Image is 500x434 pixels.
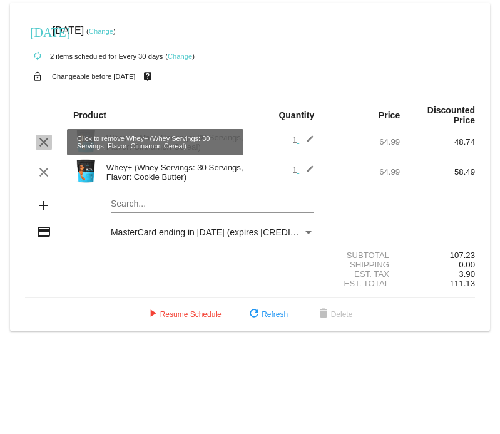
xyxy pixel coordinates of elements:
[36,224,51,239] mat-icon: credit_card
[30,24,45,39] mat-icon: [DATE]
[145,307,160,322] mat-icon: play_arrow
[325,137,400,147] div: 64.99
[379,110,400,120] strong: Price
[89,28,113,35] a: Change
[450,279,475,288] span: 111.13
[278,110,314,120] strong: Quantity
[73,158,98,183] img: Image-1-Carousel-Whey-2lb-Cookie-Butter-1000x1000-2.png
[111,227,357,237] span: MasterCard ending in [DATE] (expires [CREDIT_CARD_DATA])
[325,251,400,260] div: Subtotal
[292,165,314,175] span: 1
[30,68,45,85] mat-icon: lock_open
[140,68,155,85] mat-icon: live_help
[427,105,475,125] strong: Discounted Price
[168,53,192,60] a: Change
[247,307,262,322] mat-icon: refresh
[325,269,400,279] div: Est. Tax
[292,135,314,145] span: 1
[400,251,475,260] div: 107.23
[237,303,298,326] button: Refresh
[111,227,314,237] mat-select: Payment Method
[299,165,314,180] mat-icon: edit
[299,135,314,150] mat-icon: edit
[316,307,331,322] mat-icon: delete
[145,310,222,319] span: Resume Schedule
[400,137,475,147] div: 48.74
[165,53,195,60] small: ( )
[100,133,250,152] div: Whey+ (Whey Servings: 30 Servings, Flavor: Cinnamon Cereal)
[325,167,400,177] div: 64.99
[325,260,400,269] div: Shipping
[36,165,51,180] mat-icon: clear
[135,303,232,326] button: Resume Schedule
[73,128,98,153] img: Image-1-Carousel-Whey-2lb-Cin-Cereal-no-badge-Transp.png
[73,110,106,120] strong: Product
[306,303,363,326] button: Delete
[36,135,51,150] mat-icon: clear
[86,28,116,35] small: ( )
[52,73,136,80] small: Changeable before [DATE]
[459,269,475,279] span: 3.90
[30,49,45,64] mat-icon: autorenew
[100,163,250,182] div: Whey+ (Whey Servings: 30 Servings, Flavor: Cookie Butter)
[36,198,51,213] mat-icon: add
[25,53,163,60] small: 2 items scheduled for Every 30 days
[111,199,314,209] input: Search...
[400,167,475,177] div: 58.49
[247,310,288,319] span: Refresh
[325,279,400,288] div: Est. Total
[459,260,475,269] span: 0.00
[316,310,353,319] span: Delete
